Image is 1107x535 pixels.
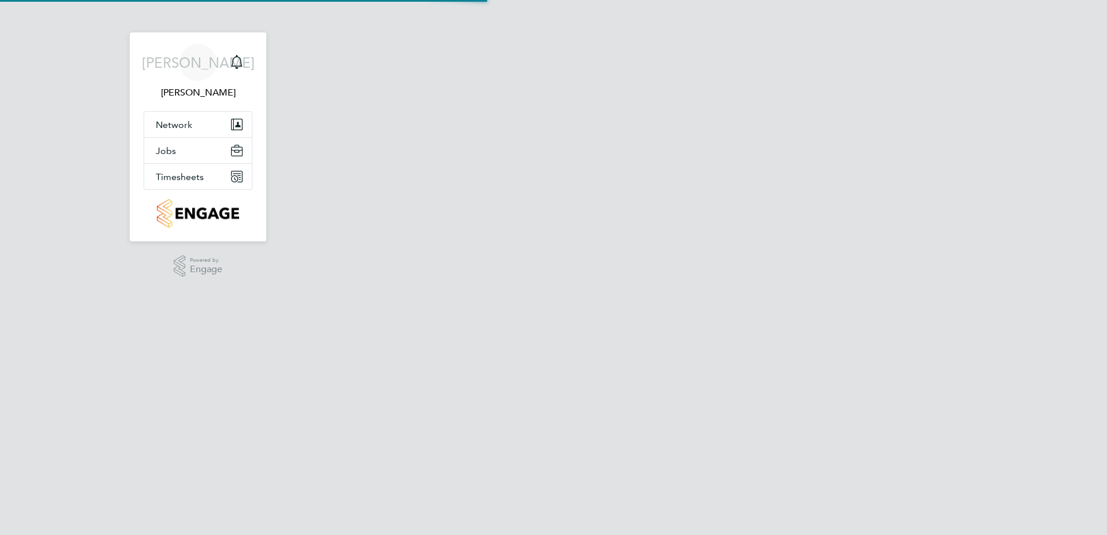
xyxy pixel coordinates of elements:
span: Jobs [156,145,176,156]
span: [PERSON_NAME] [142,55,255,70]
span: Network [156,119,192,130]
span: Engage [190,265,222,274]
span: Timesheets [156,171,204,182]
a: [PERSON_NAME][PERSON_NAME] [144,44,252,100]
a: Powered byEngage [174,255,223,277]
nav: Main navigation [130,32,266,241]
button: Network [144,112,252,137]
img: countryside-properties-logo-retina.png [157,199,239,228]
span: Powered by [190,255,222,265]
button: Jobs [144,138,252,163]
button: Timesheets [144,164,252,189]
span: John O'Neill [144,86,252,100]
a: Go to home page [144,199,252,228]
